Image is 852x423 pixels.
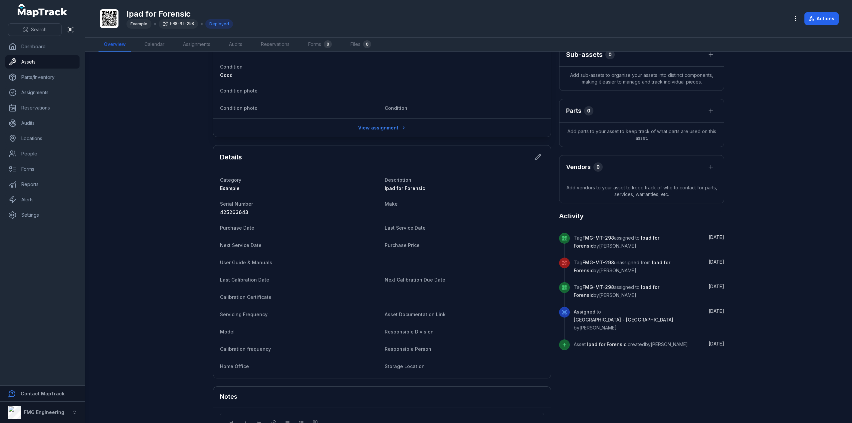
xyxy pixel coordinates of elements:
[220,312,268,317] span: Servicing Frequency
[574,260,670,273] span: Tag unassigned from by [PERSON_NAME]
[709,259,724,265] time: 10/1/2025, 11:58:43 AM
[709,234,724,240] time: 10/1/2025, 12:00:03 PM
[220,201,253,207] span: Serial Number
[559,179,724,203] span: Add vendors to your asset to keep track of who to contact for parts, services, warranties, etc.
[205,19,233,29] div: Deployed
[709,308,724,314] time: 10/1/2025, 11:50:18 AM
[220,329,235,334] span: Model
[385,242,420,248] span: Purchase Price
[220,177,241,183] span: Category
[5,116,80,130] a: Audits
[5,162,80,176] a: Forms
[220,152,242,162] h2: Details
[324,40,332,48] div: 0
[582,260,614,265] span: FMG-MT-298
[5,178,80,191] a: Reports
[220,64,243,70] span: Condition
[345,38,376,52] a: Files0
[220,209,248,215] span: 425263643
[566,50,603,59] h2: Sub-assets
[574,309,595,315] a: Assigned
[574,235,659,249] span: Tag assigned to by [PERSON_NAME]
[559,123,724,147] span: Add parts to your asset to keep track of what parts are used on this asset.
[220,242,262,248] span: Next Service Date
[220,260,272,265] span: User Guide & Manuals
[220,392,237,401] h3: Notes
[709,308,724,314] span: [DATE]
[5,193,80,206] a: Alerts
[582,284,614,290] span: FMG-MT-298
[5,101,80,114] a: Reservations
[178,38,216,52] a: Assignments
[559,67,724,91] span: Add sub-assets to organise your assets into distinct components, making it easier to manage and t...
[385,363,425,369] span: Storage Location
[574,341,688,347] span: Asset created by [PERSON_NAME]
[354,121,411,134] a: View assignment
[385,177,411,183] span: Description
[8,23,62,36] button: Search
[224,38,248,52] a: Audits
[220,185,240,191] span: Example
[220,363,249,369] span: Home Office
[220,346,271,352] span: Calibration frequency
[220,72,233,78] span: Good
[385,201,398,207] span: Make
[303,38,337,52] a: Forms0
[709,284,724,289] time: 10/1/2025, 11:51:46 AM
[5,40,80,53] a: Dashboard
[584,106,593,115] div: 0
[804,12,839,25] button: Actions
[5,132,80,145] a: Locations
[24,409,64,415] strong: FMG Engineering
[5,147,80,160] a: People
[385,329,434,334] span: Responsible Division
[220,277,269,283] span: Last Calibration Date
[126,9,233,19] h1: Ipad for Forensic
[21,391,65,396] strong: Contact MapTrack
[385,225,426,231] span: Last Service Date
[587,341,626,347] span: Ipad for Forensic
[566,162,591,172] h3: Vendors
[709,259,724,265] span: [DATE]
[130,21,147,26] span: Example
[709,341,724,346] span: [DATE]
[574,317,673,323] a: [GEOGRAPHIC_DATA] - [GEOGRAPHIC_DATA]
[582,235,614,241] span: FMG-MT-298
[256,38,295,52] a: Reservations
[385,312,446,317] span: Asset Documentation Link
[31,26,47,33] span: Search
[220,105,258,111] span: Condition photo
[385,105,407,111] span: Condition
[709,234,724,240] span: [DATE]
[566,106,581,115] h3: Parts
[363,40,371,48] div: 0
[709,284,724,289] span: [DATE]
[5,55,80,69] a: Assets
[5,208,80,222] a: Settings
[385,277,445,283] span: Next Calibration Due Date
[5,86,80,99] a: Assignments
[5,71,80,84] a: Parts/Inventory
[220,88,258,94] span: Condition photo
[99,38,131,52] a: Overview
[385,185,425,191] span: Ipad for Forensic
[139,38,170,52] a: Calendar
[593,162,603,172] div: 0
[709,341,724,346] time: 10/1/2025, 11:48:07 AM
[220,225,254,231] span: Purchase Date
[385,346,431,352] span: Responsible Person
[18,4,68,17] a: MapTrack
[574,309,673,330] span: to by [PERSON_NAME]
[605,50,615,59] div: 0
[159,19,198,29] div: FMG-MT-298
[574,284,659,298] span: Tag assigned to by [PERSON_NAME]
[220,294,272,300] span: Calibration Certificate
[559,211,584,221] h2: Activity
